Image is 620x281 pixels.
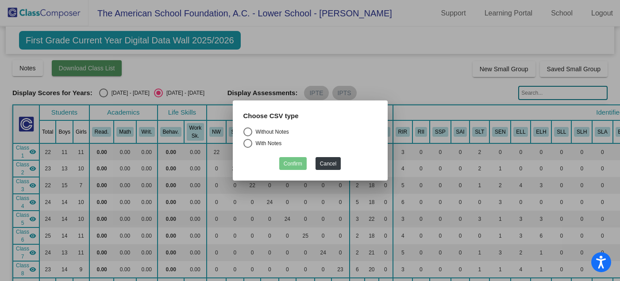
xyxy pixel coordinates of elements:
mat-radio-group: Select an option [243,127,377,150]
div: Without Notes [252,128,289,136]
label: Choose CSV type [243,111,299,121]
div: With Notes [252,139,282,147]
button: Cancel [316,157,341,170]
button: Confirm [279,157,307,170]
